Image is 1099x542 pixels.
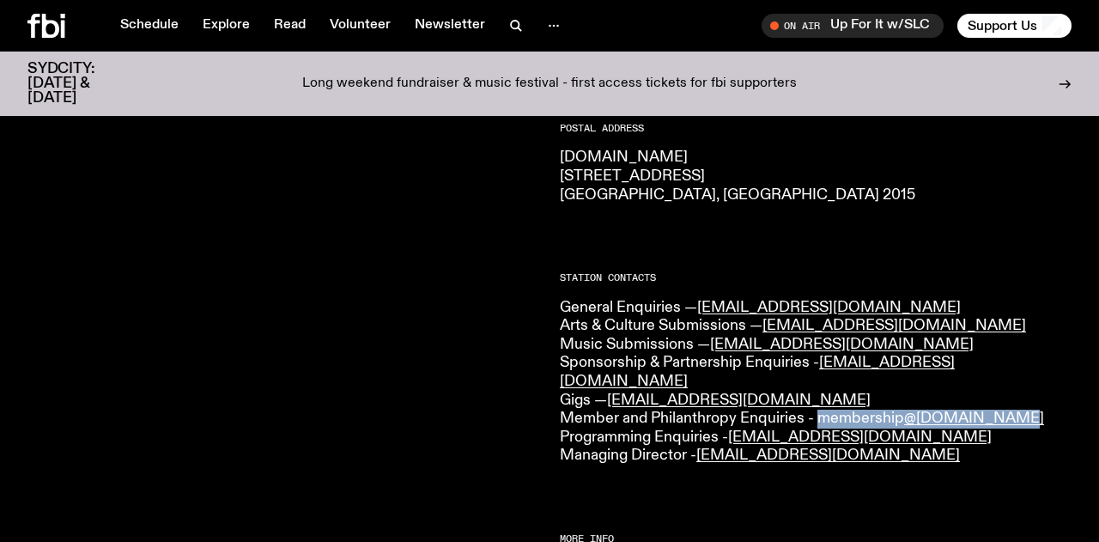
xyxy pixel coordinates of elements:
[728,429,992,445] a: [EMAIL_ADDRESS][DOMAIN_NAME]
[560,299,1072,466] p: General Enquiries — Arts & Culture Submissions — Music Submissions — Sponsorship & Partnership En...
[762,14,944,38] button: On AirUp For It w/SLC
[404,14,495,38] a: Newsletter
[762,318,1026,333] a: [EMAIL_ADDRESS][DOMAIN_NAME]
[560,149,1072,204] p: [DOMAIN_NAME] [STREET_ADDRESS] [GEOGRAPHIC_DATA], [GEOGRAPHIC_DATA] 2015
[560,273,1072,283] h2: Station Contacts
[319,14,401,38] a: Volunteer
[957,14,1072,38] button: Support Us
[904,411,1044,426] a: @[DOMAIN_NAME]
[560,355,955,389] a: [EMAIL_ADDRESS][DOMAIN_NAME]
[968,18,1037,33] span: Support Us
[697,300,961,315] a: [EMAIL_ADDRESS][DOMAIN_NAME]
[110,14,189,38] a: Schedule
[302,76,797,92] p: Long weekend fundraiser & music festival - first access tickets for fbi supporters
[264,14,316,38] a: Read
[560,124,1072,133] h2: Postal Address
[192,14,260,38] a: Explore
[607,393,871,408] a: [EMAIL_ADDRESS][DOMAIN_NAME]
[696,448,960,463] a: [EMAIL_ADDRESS][DOMAIN_NAME]
[710,337,974,352] a: [EMAIL_ADDRESS][DOMAIN_NAME]
[27,62,137,106] h3: SYDCITY: [DATE] & [DATE]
